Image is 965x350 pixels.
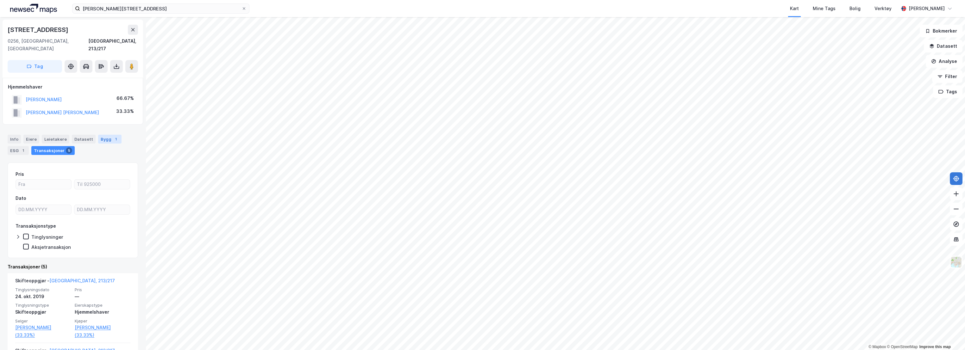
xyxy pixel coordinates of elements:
span: Selger [15,318,71,324]
input: Søk på adresse, matrikkel, gårdeiere, leietakere eller personer [80,4,241,13]
span: Tinglysningsdato [15,287,71,292]
div: Skifteoppgjør - [15,277,115,287]
div: 5 [66,147,72,154]
div: Kontrollprogram for chat [933,320,965,350]
div: Leietakere [42,135,69,144]
img: Z [950,256,962,268]
a: Mapbox [868,345,886,349]
div: [GEOGRAPHIC_DATA], 213/217 [88,37,138,52]
div: Tinglysninger [31,234,63,240]
span: Eierskapstype [75,303,130,308]
div: Bygg [98,135,122,144]
input: Til 925000 [74,180,130,189]
a: Improve this map [919,345,951,349]
div: 66.67% [116,95,134,102]
div: Eiere [23,135,39,144]
div: 24. okt. 2019 [15,293,71,300]
span: Kjøper [75,318,130,324]
div: ESG [8,146,29,155]
button: Tags [933,85,962,98]
div: 1 [113,136,119,142]
button: Bokmerker [920,25,962,37]
button: Analyse [926,55,962,68]
div: 1 [20,147,26,154]
span: Tinglysningstype [15,303,71,308]
a: OpenStreetMap [887,345,918,349]
div: Dato [16,194,26,202]
div: Transaksjonstype [16,222,56,230]
img: logo.a4113a55bc3d86da70a041830d287a7e.svg [10,4,57,13]
div: [PERSON_NAME] [909,5,945,12]
input: Fra [16,180,71,189]
a: [PERSON_NAME] (33.33%) [75,324,130,339]
div: Kart [790,5,799,12]
div: Verktøy [874,5,892,12]
div: Pris [16,170,24,178]
div: Transaksjoner [31,146,75,155]
div: — [75,293,130,300]
div: Aksjetransaksjon [31,244,71,250]
input: DD.MM.YYYY [74,205,130,214]
div: Bolig [849,5,861,12]
span: Pris [75,287,130,292]
button: Tag [8,60,62,73]
a: [GEOGRAPHIC_DATA], 213/217 [49,278,115,283]
a: [PERSON_NAME] (33.33%) [15,324,71,339]
div: Hjemmelshaver [75,308,130,316]
button: Filter [932,70,962,83]
div: Datasett [72,135,96,144]
div: Info [8,135,21,144]
div: Skifteoppgjør [15,308,71,316]
div: Transaksjoner (5) [8,263,138,271]
div: 33.33% [116,107,134,115]
div: Mine Tags [813,5,836,12]
div: 0256, [GEOGRAPHIC_DATA], [GEOGRAPHIC_DATA] [8,37,88,52]
button: Datasett [924,40,962,52]
iframe: Chat Widget [933,320,965,350]
div: Hjemmelshaver [8,83,138,91]
div: [STREET_ADDRESS] [8,25,70,35]
input: DD.MM.YYYY [16,205,71,214]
